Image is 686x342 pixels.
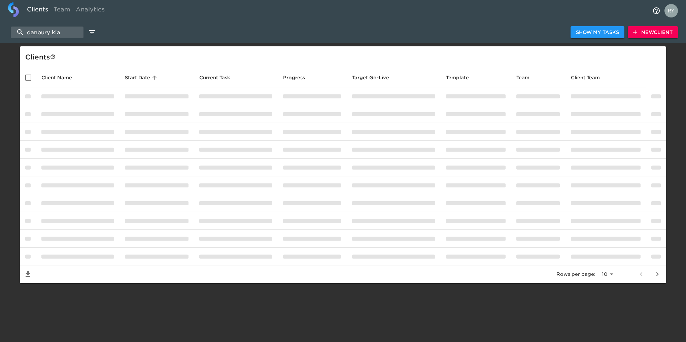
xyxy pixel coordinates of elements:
[41,74,81,82] span: Client Name
[73,2,107,19] a: Analytics
[628,26,678,39] button: NewClient
[25,52,663,62] div: Client s
[352,74,389,82] span: Calculated based on the start date and the duration of all Tasks contained in this Hub.
[24,2,51,19] a: Clients
[446,74,478,82] span: Template
[20,266,36,282] button: Save List
[664,4,678,17] img: Profile
[571,26,624,39] button: Show My Tasks
[20,68,666,283] table: enhanced table
[648,3,664,19] button: notifications
[50,54,56,59] svg: This is a list of all of your clients and clients shared with you
[556,271,595,277] p: Rows per page:
[51,2,73,19] a: Team
[199,74,239,82] span: Current Task
[352,74,398,82] span: Target Go-Live
[11,27,83,38] input: search
[199,74,230,82] span: This is the next Task in this Hub that should be completed
[598,269,616,280] select: rows per page
[649,266,665,282] button: next page
[125,74,159,82] span: Start Date
[8,2,19,17] img: logo
[516,74,538,82] span: Team
[283,74,314,82] span: Progress
[86,27,98,38] button: edit
[633,28,673,37] span: New Client
[576,28,619,37] span: Show My Tasks
[571,74,609,82] span: Client Team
